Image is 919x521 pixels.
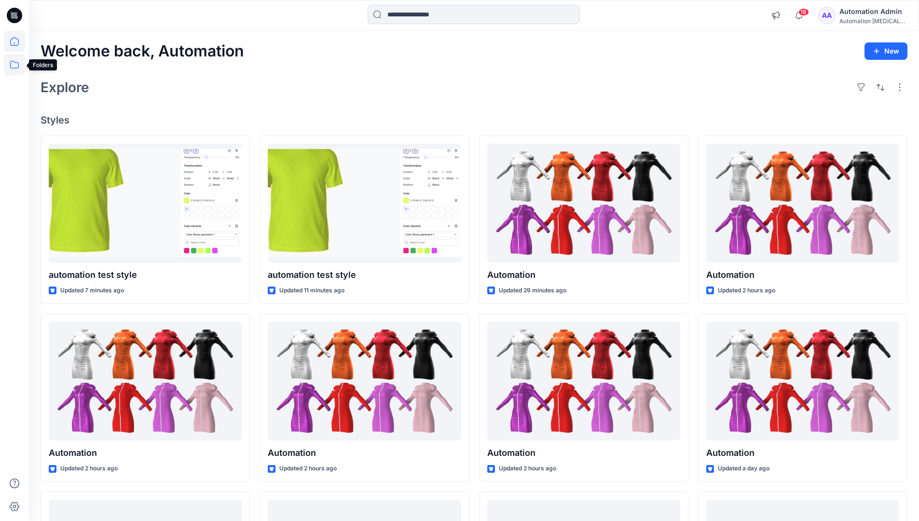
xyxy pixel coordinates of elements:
[864,42,907,60] button: New
[41,42,244,60] h2: Welcome back, Automation
[279,286,344,296] p: Updated 11 minutes ago
[268,322,461,441] a: Automation
[499,286,566,296] p: Updated 29 minutes ago
[41,114,907,126] h4: Styles
[49,268,242,282] p: automation test style
[499,464,556,474] p: Updated 2 hours ago
[49,446,242,460] p: Automation
[60,464,118,474] p: Updated 2 hours ago
[706,322,899,441] a: Automation
[839,6,907,17] div: Automation Admin
[268,268,461,282] p: automation test style
[487,144,680,263] a: Automation
[818,7,836,24] div: AA
[268,446,461,460] p: Automation
[487,446,680,460] p: Automation
[49,322,242,441] a: Automation
[487,268,680,282] p: Automation
[706,268,899,282] p: Automation
[268,144,461,263] a: automation test style
[839,17,907,25] div: Automation [MEDICAL_DATA]...
[41,80,89,95] h2: Explore
[706,446,899,460] p: Automation
[706,144,899,263] a: Automation
[718,286,775,296] p: Updated 2 hours ago
[60,286,124,296] p: Updated 7 minutes ago
[279,464,337,474] p: Updated 2 hours ago
[49,144,242,263] a: automation test style
[718,464,769,474] p: Updated a day ago
[487,322,680,441] a: Automation
[798,8,809,16] span: 18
